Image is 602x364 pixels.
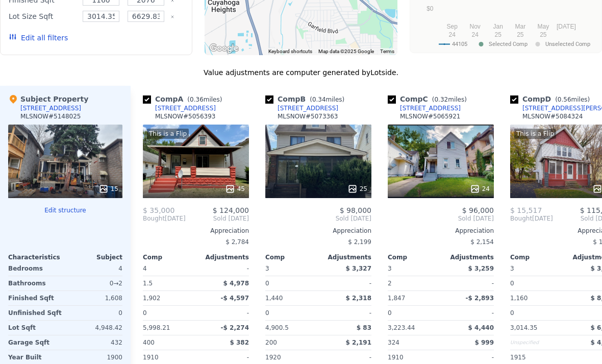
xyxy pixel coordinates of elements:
span: $ 15,517 [510,206,542,214]
div: This is a Flip [147,129,189,139]
div: Lot Sqft [8,321,63,335]
text: 25 [517,31,524,38]
span: $ 3,259 [468,265,494,272]
div: [STREET_ADDRESS] [400,104,461,112]
a: [STREET_ADDRESS] [143,104,216,112]
div: 432 [67,335,122,350]
a: [STREET_ADDRESS] [388,104,461,112]
span: ( miles) [551,96,594,103]
div: Appreciation [143,227,249,235]
div: [STREET_ADDRESS] [278,104,338,112]
text: 24 [448,31,456,38]
div: Bathrooms [8,276,63,290]
div: MLSNOW # 5056393 [155,112,215,120]
div: Subject [65,253,122,261]
span: $ 382 [230,339,249,346]
span: ( miles) [183,96,226,103]
span: -$ 2,893 [466,295,494,302]
div: [STREET_ADDRESS] [155,104,216,112]
div: Garage Sqft [8,335,63,350]
div: 1,608 [67,291,122,305]
div: 0 [510,276,561,290]
span: 0.32 [434,96,448,103]
span: $ 98,000 [340,206,371,214]
a: Open this area in Google Maps (opens a new window) [207,42,241,55]
span: $ 4,440 [468,324,494,331]
text: May [537,23,549,30]
text: Nov [469,23,480,30]
text: [DATE] [557,23,576,30]
div: 45 [225,184,245,194]
div: Adjustments [441,253,494,261]
span: $ 2,191 [346,339,371,346]
div: Comp [143,253,196,261]
span: 4 [143,265,147,272]
span: 3 [388,265,392,272]
div: Finished Sqft [8,291,63,305]
div: Adjustments [318,253,371,261]
span: $ 999 [474,339,494,346]
text: Mar [515,23,525,30]
button: Edit all filters [9,33,68,43]
div: - [320,306,371,320]
span: -$ 2,274 [221,324,249,331]
span: $ 35,000 [143,206,174,214]
span: $ 2,318 [346,295,371,302]
div: Characteristics [8,253,65,261]
span: ( miles) [428,96,471,103]
span: Bought [510,214,532,223]
span: 0 [510,309,514,317]
span: 0.56 [558,96,571,103]
span: 400 [143,339,155,346]
div: - [320,276,371,290]
div: Comp [388,253,441,261]
span: $ 4,978 [223,280,249,287]
span: 4,900.5 [265,324,289,331]
span: 5,998.21 [143,324,170,331]
span: 0.36 [190,96,204,103]
div: [DATE] [143,214,186,223]
div: Subject Property [8,94,88,104]
span: 1,847 [388,295,405,302]
div: 2 [388,276,439,290]
span: Bought [143,214,165,223]
text: Jan [493,23,503,30]
div: - [198,306,249,320]
div: [STREET_ADDRESS] [20,104,81,112]
div: MLSNOW # 5065921 [400,112,460,120]
span: $ 124,000 [213,206,249,214]
div: MLSNOW # 5073363 [278,112,338,120]
span: Map data ©2025 Google [318,48,374,54]
text: 25 [494,31,501,38]
a: Terms (opens in new tab) [380,48,394,54]
div: Appreciation [388,227,494,235]
span: $ 83 [357,324,371,331]
span: 3 [510,265,514,272]
div: - [443,306,494,320]
div: 24 [470,184,490,194]
span: 3,223.44 [388,324,415,331]
div: Adjustments [196,253,249,261]
span: 3,014.35 [510,324,537,331]
div: 4 [67,261,122,276]
span: 3 [265,265,269,272]
text: Sep [446,23,458,30]
text: 44105 [452,41,467,47]
span: Sold [DATE] [388,214,494,223]
div: Comp [510,253,563,261]
div: Unspecified [510,335,561,350]
div: 0 [265,276,316,290]
button: Keyboard shortcuts [268,48,312,55]
div: Comp A [143,94,226,104]
button: Edit structure [8,206,122,214]
div: - [443,276,494,290]
button: Clear [170,15,174,19]
span: $ 3,327 [346,265,371,272]
span: Sold [DATE] [186,214,249,223]
span: $ 2,199 [348,238,371,246]
div: [DATE] [510,214,553,223]
div: MLSNOW # 5148025 [20,112,81,120]
div: 15 [98,184,118,194]
span: $ 2,154 [470,238,494,246]
div: Comp [265,253,318,261]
